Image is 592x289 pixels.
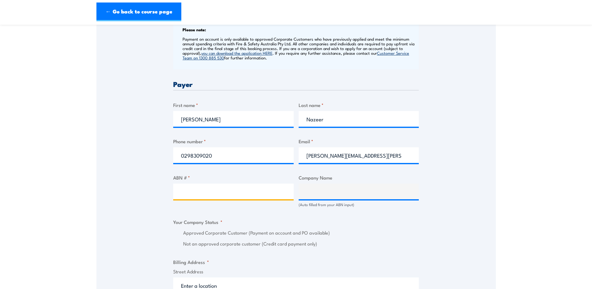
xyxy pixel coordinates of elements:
[183,240,419,247] label: Not an approved corporate customer (Credit card payment only)
[183,37,417,60] p: Payment on account is only available to approved Corporate Customers who have previously applied ...
[299,174,419,181] label: Company Name
[183,229,419,236] label: Approved Corporate Customer (Payment on account and PO available)
[299,202,419,208] div: (Auto filled from your ABN input)
[173,174,294,181] label: ABN #
[173,258,209,266] legend: Billing Address
[299,138,419,145] label: Email
[183,26,206,33] b: Please note:
[96,3,181,21] a: ← Go back to course page
[173,218,223,226] legend: Your Company Status
[173,101,294,109] label: First name
[173,268,419,275] label: Street Address
[183,50,409,60] a: Customer Service Team on 1300 885 530
[299,101,419,109] label: Last name
[201,50,272,56] a: you can download the application HERE
[173,80,419,88] h3: Payer
[173,138,294,145] label: Phone number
